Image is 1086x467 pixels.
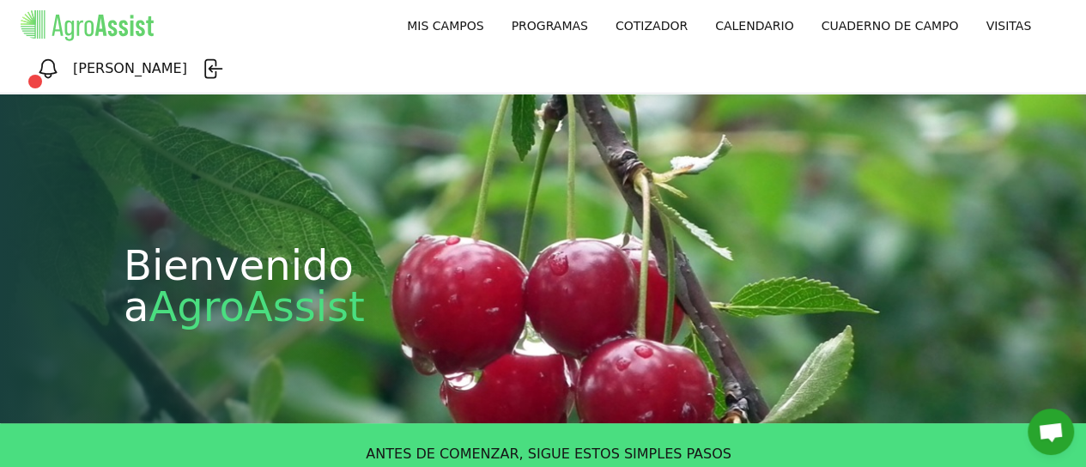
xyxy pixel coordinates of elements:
[149,282,364,331] p: AgroAssist
[807,10,972,41] a: CUADERNO DE CAMPO
[1028,409,1074,455] a: Chat abierto
[972,10,1045,41] a: VISITAS
[497,10,601,41] a: PROGRAMAS
[124,241,354,331] p: Bienvenido a
[701,10,807,41] a: CALENDARIO
[366,444,731,464] p: ANTES DE COMENZAR, SIGUE ESTOS SIMPLES PASOS
[393,10,497,41] a: MIS CAMPOS
[72,58,188,80] h3: [PERSON_NAME]
[21,10,154,41] img: AgroAssist
[602,10,701,41] a: COTIZADOR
